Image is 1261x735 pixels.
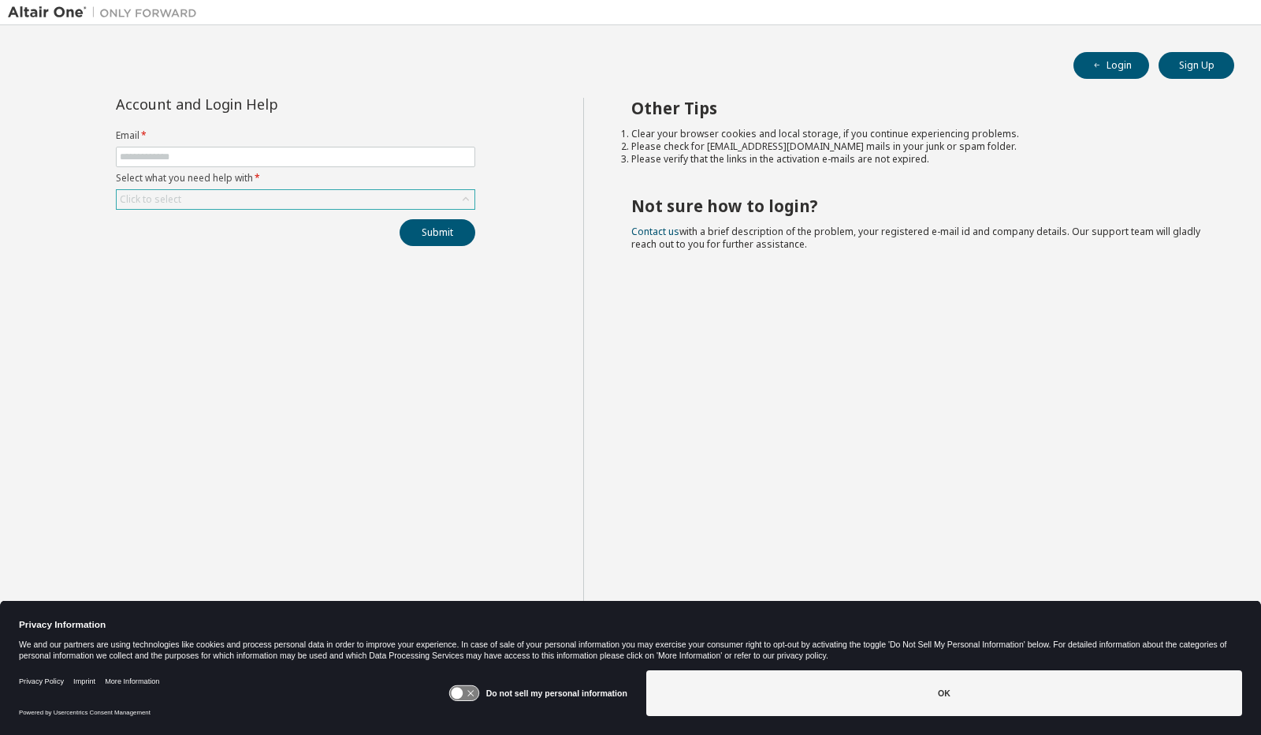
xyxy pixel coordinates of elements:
button: Submit [400,219,475,246]
img: Altair One [8,5,205,21]
div: Click to select [117,190,474,209]
button: Sign Up [1159,52,1234,79]
span: with a brief description of the problem, your registered e-mail id and company details. Our suppo... [631,225,1200,251]
label: Email [116,129,475,142]
a: Contact us [631,225,679,238]
h2: Other Tips [631,98,1207,118]
div: Click to select [120,193,181,206]
h2: Not sure how to login? [631,196,1207,216]
label: Select what you need help with [116,172,475,185]
li: Please verify that the links in the activation e-mails are not expired. [631,153,1207,166]
button: Login [1073,52,1149,79]
li: Please check for [EMAIL_ADDRESS][DOMAIN_NAME] mails in your junk or spam folder. [631,140,1207,153]
li: Clear your browser cookies and local storage, if you continue experiencing problems. [631,128,1207,140]
div: Account and Login Help [116,98,404,110]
